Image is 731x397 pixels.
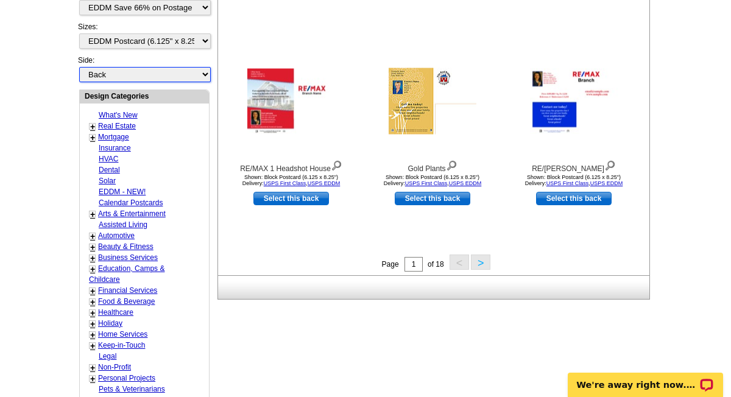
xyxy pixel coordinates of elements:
[405,180,448,186] a: USPS First Class
[590,180,623,186] a: USPS EDDM
[98,209,166,218] a: Arts & Entertainment
[449,180,482,186] a: USPS EDDM
[507,174,641,186] div: Shown: Block Postcard (6.125 x 8.25") Delivery: ,
[98,308,133,317] a: Healthcare
[90,374,95,384] a: +
[90,209,95,219] a: +
[98,231,135,240] a: Automotive
[98,242,154,251] a: Beauty & Fitness
[98,253,158,262] a: Business Services
[90,286,95,296] a: +
[89,264,164,284] a: Education, Camps & Childcare
[428,260,444,269] span: of 18
[90,122,95,132] a: +
[99,155,118,163] a: HVAC
[446,158,457,171] img: view design details
[382,260,399,269] span: Page
[365,174,500,186] div: Shown: Block Postcard (6.125 x 8.25") Delivery: ,
[98,133,129,141] a: Mortgage
[98,122,136,130] a: Real Estate
[98,374,155,382] a: Personal Projects
[247,69,335,134] img: RE/MAX 1 Headshot House
[224,158,358,174] div: RE/MAX 1 Headshot House
[99,188,146,196] a: EDDM - NEW!
[90,253,95,263] a: +
[253,192,329,205] a: use this design
[507,158,641,174] div: RE/[PERSON_NAME]
[90,231,95,241] a: +
[90,341,95,351] a: +
[98,363,131,371] a: Non-Profit
[331,158,342,171] img: view design details
[90,264,95,274] a: +
[389,68,476,135] img: Gold Plants
[471,255,490,270] button: >
[98,297,155,306] a: Food & Beverage
[604,158,616,171] img: view design details
[264,180,306,186] a: USPS First Class
[536,192,612,205] a: use this design
[308,180,341,186] a: USPS EDDM
[98,319,122,328] a: Holiday
[98,286,157,295] a: Financial Services
[90,319,95,329] a: +
[224,174,358,186] div: Shown: Block Postcard (6.125 x 8.25") Delivery: ,
[560,359,731,397] iframe: LiveChat chat widget
[78,21,210,55] div: Sizes:
[395,192,470,205] a: use this design
[99,111,138,119] a: What's New
[78,55,210,83] div: Side:
[450,255,469,270] button: <
[98,341,145,350] a: Keep-in-Touch
[90,363,95,373] a: +
[546,180,589,186] a: USPS First Class
[90,330,95,340] a: +
[99,166,120,174] a: Dental
[98,330,147,339] a: Home Services
[99,198,163,207] a: Calendar Postcards
[99,385,165,393] a: Pets & Veterinarians
[99,177,116,185] a: Solar
[90,133,95,142] a: +
[365,158,500,174] div: Gold Plants
[90,242,95,252] a: +
[99,144,131,152] a: Insurance
[99,220,147,229] a: Assisted Living
[80,90,209,102] div: Design Categories
[90,308,95,318] a: +
[530,69,618,134] img: RE/MAX Sun Glow
[99,352,116,360] a: Legal
[90,297,95,307] a: +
